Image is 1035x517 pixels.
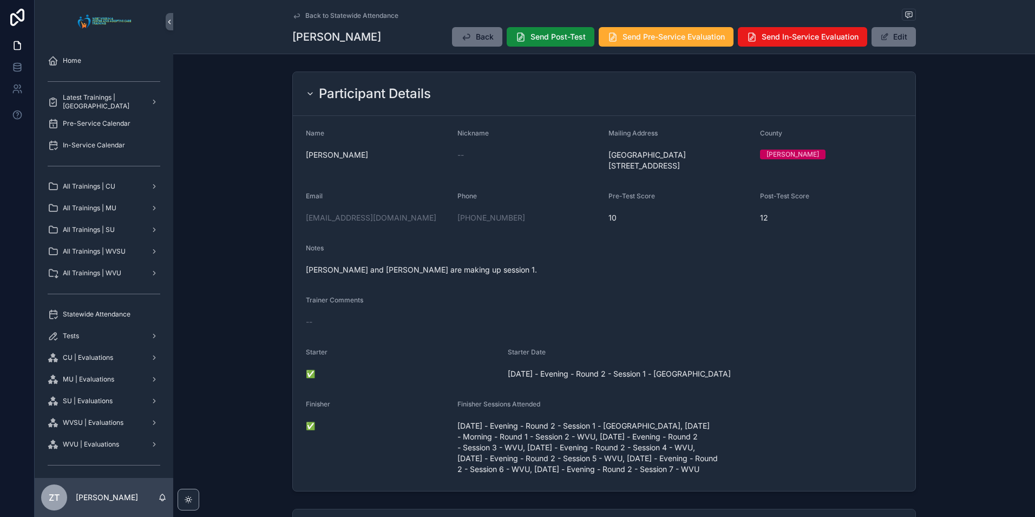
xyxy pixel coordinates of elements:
a: SU | Evaluations [41,391,167,411]
span: Email [306,192,323,200]
a: Tests [41,326,167,346]
span: Post-Test Score [760,192,809,200]
a: [EMAIL_ADDRESS][DOMAIN_NAME] [306,212,436,223]
span: [PERSON_NAME] and [PERSON_NAME] are making up session 1. [306,264,902,275]
span: Send Pre-Service Evaluation [623,31,725,42]
span: Home [63,56,81,65]
a: Back to Statewide Attendance [292,11,398,20]
img: App logo [75,13,134,30]
span: [DATE] - Evening - Round 2 - Session 1 - [GEOGRAPHIC_DATA] [508,369,802,379]
a: MU | Evaluations [41,370,167,389]
a: WVU | Evaluations [41,435,167,454]
button: Send In-Service Evaluation [738,27,867,47]
h1: [PERSON_NAME] [292,29,381,44]
span: ✅ [306,369,499,379]
span: Statewide Attendance [63,310,130,319]
span: [DATE] - Evening - Round 2 - Session 1 - [GEOGRAPHIC_DATA], [DATE] - Morning - Round 1 - Session ... [457,421,751,475]
a: CU | Evaluations [41,348,167,367]
button: Edit [872,27,916,47]
span: Notes [306,244,324,252]
a: All Trainings | WVU [41,263,167,283]
span: All Trainings | MU [63,204,116,212]
a: All Trainings | MU [41,198,167,218]
span: Mailing Address [608,129,658,137]
span: CU | Evaluations [63,353,113,362]
button: Send Post-Test [507,27,594,47]
span: -- [457,150,464,160]
span: Pre-Test Score [608,192,655,200]
span: Phone [457,192,477,200]
h2: Participant Details [319,85,431,102]
span: Trainer Comments [306,296,363,304]
span: -- [306,316,312,327]
span: MU | Evaluations [63,375,114,384]
span: Send In-Service Evaluation [762,31,859,42]
a: Home [41,51,167,70]
span: All Trainings | CU [63,182,115,191]
span: Starter Date [508,348,546,356]
div: scrollable content [35,43,173,478]
button: Back [452,27,502,47]
a: Statewide Attendance [41,305,167,324]
span: County [760,129,782,137]
a: Latest Trainings | [GEOGRAPHIC_DATA] [41,92,167,112]
span: Latest Trainings | [GEOGRAPHIC_DATA] [63,93,142,111]
span: ✅ [306,421,449,431]
a: Pre-Service Calendar [41,114,167,133]
a: WVSU | Evaluations [41,413,167,432]
a: In-Service Calendar [41,135,167,155]
span: Name [306,129,324,137]
span: In-Service Calendar [63,141,125,150]
span: Starter [306,348,327,356]
span: Send Post-Test [530,31,586,42]
span: Back to Statewide Attendance [305,11,398,20]
span: Finisher [306,400,330,408]
a: All Trainings | SU [41,220,167,240]
span: SU | Evaluations [63,397,113,405]
a: [PHONE_NUMBER] [457,212,525,223]
span: 12 [760,212,903,223]
span: All Trainings | WVU [63,269,121,277]
a: All Trainings | WVSU [41,242,167,261]
span: ZT [49,491,60,504]
span: WVU | Evaluations [63,440,119,449]
span: [GEOGRAPHIC_DATA][STREET_ADDRESS] [608,150,751,171]
span: Tests [63,332,79,340]
span: 10 [608,212,751,223]
a: All Trainings | CU [41,177,167,196]
span: All Trainings | WVSU [63,247,126,256]
span: All Trainings | SU [63,225,115,234]
span: [PERSON_NAME] [306,150,449,160]
button: Send Pre-Service Evaluation [599,27,733,47]
span: Pre-Service Calendar [63,119,130,128]
p: [PERSON_NAME] [76,492,138,503]
span: WVSU | Evaluations [63,418,123,427]
span: Finisher Sessions Attended [457,400,540,408]
span: Back [476,31,494,42]
div: [PERSON_NAME] [767,150,819,159]
span: Nickname [457,129,489,137]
